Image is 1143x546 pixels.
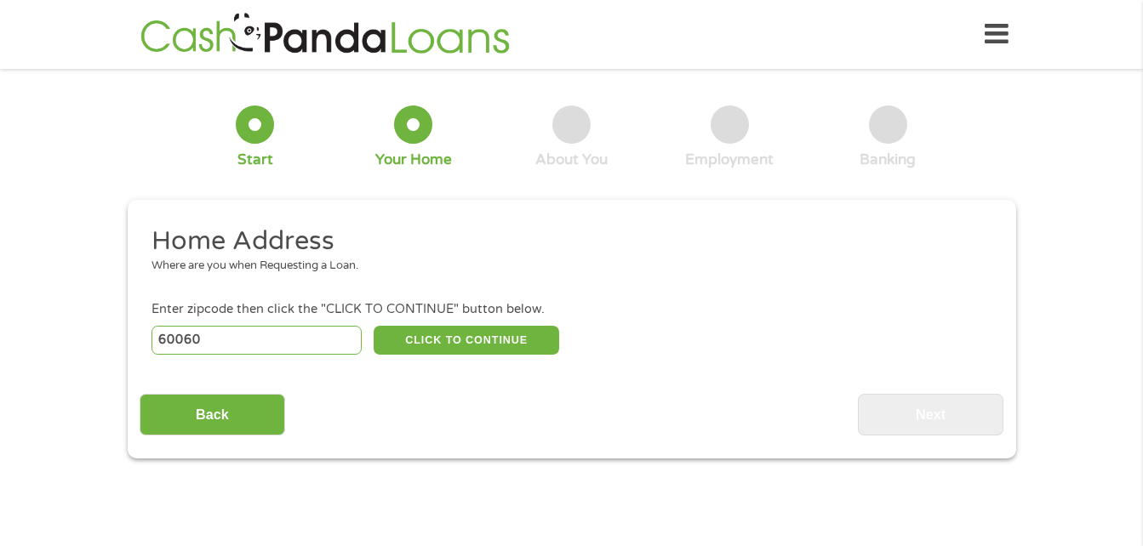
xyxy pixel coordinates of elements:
h2: Home Address [151,225,979,259]
button: CLICK TO CONTINUE [374,326,559,355]
img: GetLoanNow Logo [135,10,515,59]
input: Back [140,394,285,435]
div: Your Home [375,151,452,169]
div: Employment [685,151,774,169]
div: Start [237,151,273,169]
div: Enter zipcode then click the "CLICK TO CONTINUE" button below. [151,300,991,319]
input: Next [858,394,1003,435]
div: Banking [860,151,916,169]
div: Where are you when Requesting a Loan. [151,258,979,275]
input: Enter Zipcode (e.g 01510) [151,326,362,355]
div: About You [535,151,608,169]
